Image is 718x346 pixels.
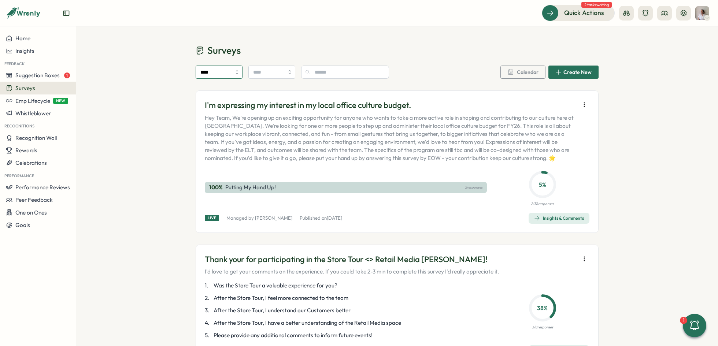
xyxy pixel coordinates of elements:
span: One on Ones [15,209,47,216]
span: Rewards [15,147,37,154]
p: I'd love to get your comments on the experience. If you could take 2-3 min to complete this surve... [205,268,499,276]
button: Create New [548,66,599,79]
div: Live [205,215,219,221]
button: Calendar [500,66,545,79]
span: 3 . [205,306,212,315]
p: 5 % [531,180,554,189]
span: Whistleblower [15,110,51,117]
p: 100 % [209,183,224,191]
p: 3 / 8 responses [532,324,553,330]
span: 5 . [205,331,212,339]
span: Performance Reviews [15,184,70,191]
span: [DATE] [327,215,342,221]
span: After the Store Tour, I have a better understanding of the Retail Media space [214,319,401,327]
p: Putting my hand up! [225,183,276,191]
span: Surveys [15,85,35,92]
span: 1 [64,72,70,78]
span: Insights [15,47,34,54]
button: Quick Actions [542,5,615,21]
span: Create New [563,70,592,75]
p: 2 responses [465,183,482,191]
img: Alejandra Catania [695,6,709,20]
span: 1 . [205,282,212,290]
p: Managed by [226,215,292,222]
div: 1 [680,317,687,324]
button: Insights & Comments [529,213,589,224]
span: Please provide any additional comments to inform future events! [214,331,373,339]
p: 38 % [531,303,554,312]
span: 2 tasks waiting [581,2,612,8]
p: I'm expressing my interest in my local office culture budget. [205,100,576,111]
span: 4 . [205,319,212,327]
span: NEW [53,98,68,104]
span: Celebrations [15,159,47,166]
span: Suggestion Boxes [15,72,60,79]
span: Home [15,35,30,42]
span: 2 . [205,294,212,302]
button: Expand sidebar [63,10,70,17]
a: [PERSON_NAME] [255,215,292,221]
button: 1 [683,314,706,337]
p: Published on [300,215,342,222]
span: After the Store Tour, I feel more connected to the team [214,294,348,302]
span: Surveys [207,44,241,57]
div: Insights & Comments [534,215,584,221]
span: Was the Store Tour a valuable experience for you? [214,282,337,290]
span: Goals [15,222,30,228]
span: Quick Actions [564,8,604,18]
span: Emp Lifecycle [15,97,50,104]
span: Peer Feedback [15,196,53,203]
p: 2 / 38 responses [531,201,554,207]
span: After the Store Tour, I understand our Customers better [214,306,351,315]
p: Hey Team, We’re opening up an exciting opportunity for anyone who wants to take a more active rol... [205,114,576,162]
span: Recognition Wall [15,134,57,141]
span: Calendar [517,70,538,75]
p: Thank your for participating in the Store Tour <> Retail Media [PERSON_NAME]! [205,254,499,265]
